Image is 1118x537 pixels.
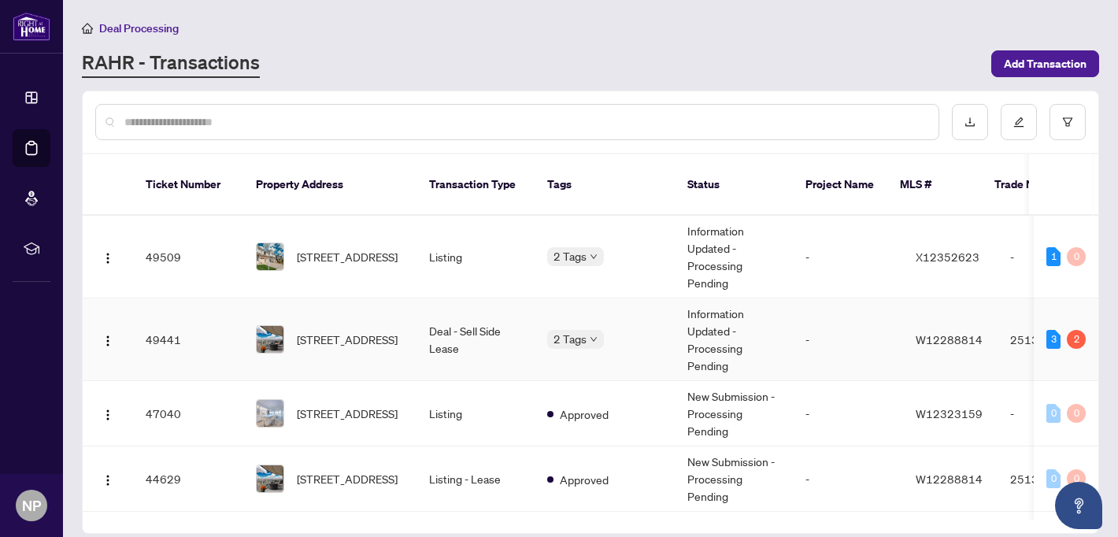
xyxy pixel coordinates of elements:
img: thumbnail-img [257,326,283,353]
td: 47040 [133,381,243,446]
td: New Submission - Processing Pending [675,381,793,446]
span: down [590,253,598,261]
button: Logo [95,466,120,491]
div: 0 [1046,404,1061,423]
span: [STREET_ADDRESS] [297,405,398,422]
span: W12288814 [916,472,983,486]
div: 3 [1046,330,1061,349]
span: 2 Tags [553,330,587,348]
td: Listing - Lease [416,446,535,512]
img: thumbnail-img [257,465,283,492]
a: RAHR - Transactions [82,50,260,78]
td: - [793,381,903,446]
td: Listing [416,216,535,298]
img: thumbnail-img [257,243,283,270]
button: Logo [95,327,120,352]
span: Approved [560,471,609,488]
td: 2513222 [998,298,1108,381]
th: Ticket Number [133,154,243,216]
td: Information Updated - Processing Pending [675,216,793,298]
span: down [590,335,598,343]
span: W12323159 [916,406,983,420]
th: Transaction Type [416,154,535,216]
button: Open asap [1055,482,1102,529]
span: Approved [560,406,609,423]
th: MLS # [887,154,982,216]
div: 1 [1046,247,1061,266]
div: 0 [1067,469,1086,488]
div: 0 [1067,404,1086,423]
span: X12352623 [916,250,979,264]
td: 44629 [133,446,243,512]
th: Tags [535,154,675,216]
img: logo [13,12,50,41]
img: Logo [102,252,114,265]
td: Deal - Sell Side Lease [416,298,535,381]
button: filter [1050,104,1086,140]
div: 2 [1067,330,1086,349]
div: 0 [1046,469,1061,488]
td: - [793,298,903,381]
button: download [952,104,988,140]
td: - [793,446,903,512]
td: - [793,216,903,298]
td: 49509 [133,216,243,298]
span: edit [1013,117,1024,128]
button: Add Transaction [991,50,1099,77]
span: 2 Tags [553,247,587,265]
span: Deal Processing [99,21,179,35]
span: filter [1062,117,1073,128]
img: Logo [102,474,114,487]
span: Add Transaction [1004,51,1087,76]
button: edit [1001,104,1037,140]
span: W12288814 [916,332,983,346]
td: - [998,381,1108,446]
td: 2513222 [998,446,1108,512]
td: 49441 [133,298,243,381]
span: download [964,117,975,128]
td: New Submission - Processing Pending [675,446,793,512]
img: Logo [102,335,114,347]
button: Logo [95,244,120,269]
img: Logo [102,409,114,421]
span: [STREET_ADDRESS] [297,331,398,348]
td: Listing [416,381,535,446]
td: - [998,216,1108,298]
span: [STREET_ADDRESS] [297,248,398,265]
th: Status [675,154,793,216]
th: Trade Number [982,154,1092,216]
div: 0 [1067,247,1086,266]
button: Logo [95,401,120,426]
span: [STREET_ADDRESS] [297,470,398,487]
td: Information Updated - Processing Pending [675,298,793,381]
span: home [82,23,93,34]
th: Property Address [243,154,416,216]
th: Project Name [793,154,887,216]
img: thumbnail-img [257,400,283,427]
span: NP [22,494,41,517]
